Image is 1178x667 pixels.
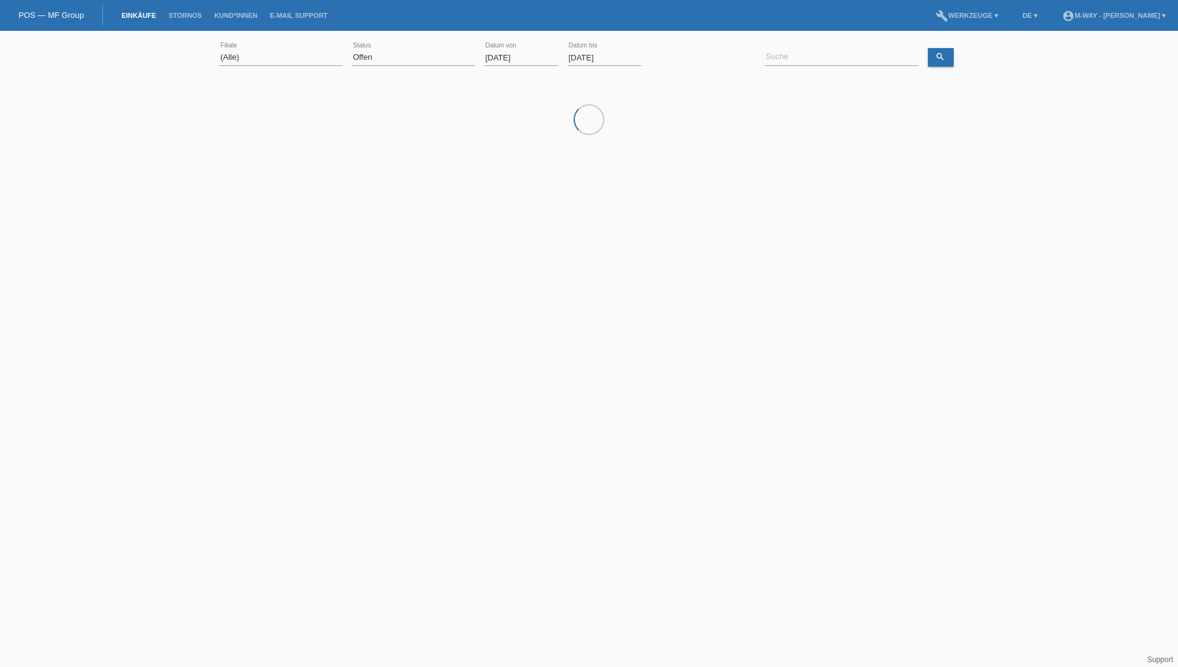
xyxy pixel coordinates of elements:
[936,10,948,22] i: build
[1147,655,1173,664] a: Support
[1062,10,1074,22] i: account_circle
[162,12,208,19] a: Stornos
[1056,12,1172,19] a: account_circlem-way - [PERSON_NAME] ▾
[115,12,162,19] a: Einkäufe
[935,52,945,62] i: search
[930,12,1004,19] a: buildWerkzeuge ▾
[928,48,954,67] a: search
[1017,12,1044,19] a: DE ▾
[208,12,264,19] a: Kund*innen
[264,12,334,19] a: E-Mail Support
[18,10,84,20] a: POS — MF Group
